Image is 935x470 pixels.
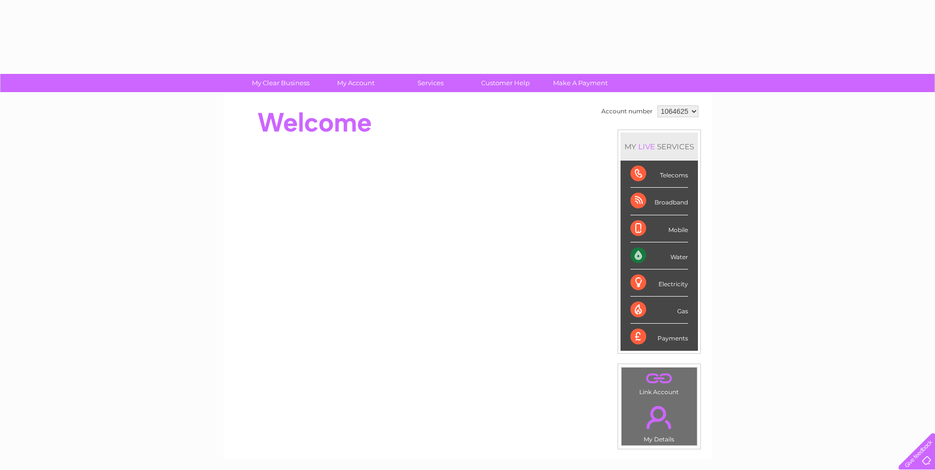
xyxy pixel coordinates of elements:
a: . [624,370,694,387]
a: Make A Payment [540,74,621,92]
a: . [624,400,694,435]
div: Mobile [630,215,688,242]
a: My Clear Business [240,74,321,92]
td: Account number [599,103,655,120]
div: Telecoms [630,161,688,188]
div: Broadband [630,188,688,215]
td: My Details [621,398,697,446]
div: Water [630,242,688,269]
div: LIVE [636,142,657,151]
div: Electricity [630,269,688,297]
div: Payments [630,324,688,350]
a: Services [390,74,471,92]
td: Link Account [621,367,697,398]
div: Gas [630,297,688,324]
div: MY SERVICES [621,133,698,161]
a: Customer Help [465,74,546,92]
a: My Account [315,74,396,92]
